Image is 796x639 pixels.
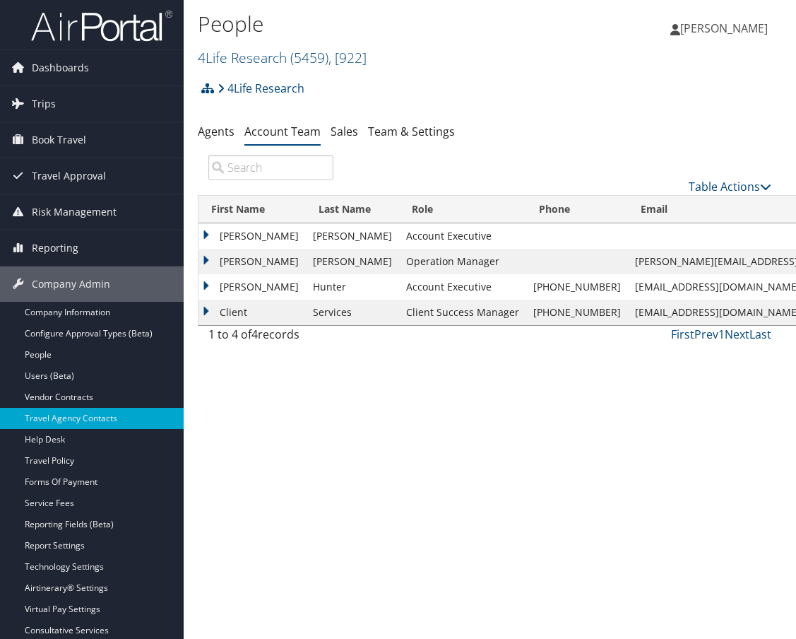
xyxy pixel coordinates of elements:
[526,196,628,223] th: Phone
[32,86,56,122] span: Trips
[198,124,234,139] a: Agents
[32,230,78,266] span: Reporting
[670,7,782,49] a: [PERSON_NAME]
[526,300,628,325] td: [PHONE_NUMBER]
[725,327,749,342] a: Next
[198,300,306,325] td: Client
[32,50,89,86] span: Dashboards
[328,48,367,67] span: , [ 922 ]
[251,327,258,342] span: 4
[306,196,399,223] th: Last Name: activate to sort column ascending
[198,196,306,223] th: First Name: activate to sort column ascending
[290,48,328,67] span: ( 5459 )
[244,124,321,139] a: Account Team
[32,122,86,158] span: Book Travel
[32,194,117,230] span: Risk Management
[198,249,306,274] td: [PERSON_NAME]
[694,327,718,342] a: Prev
[208,326,333,350] div: 1 to 4 of records
[306,274,399,300] td: Hunter
[331,124,358,139] a: Sales
[399,196,526,223] th: Role: activate to sort column ascending
[399,300,526,325] td: Client Success Manager
[31,9,172,42] img: airportal-logo.png
[368,124,455,139] a: Team & Settings
[198,223,306,249] td: [PERSON_NAME]
[399,223,526,249] td: Account Executive
[306,300,399,325] td: Services
[208,155,333,180] input: Search
[306,249,399,274] td: [PERSON_NAME]
[680,20,768,36] span: [PERSON_NAME]
[198,48,367,67] a: 4Life Research
[718,327,725,342] a: 1
[32,158,106,194] span: Travel Approval
[671,327,694,342] a: First
[198,9,587,39] h1: People
[749,327,771,342] a: Last
[306,223,399,249] td: [PERSON_NAME]
[218,74,304,102] a: 4Life Research
[399,274,526,300] td: Account Executive
[198,274,306,300] td: [PERSON_NAME]
[689,179,771,194] a: Table Actions
[32,266,110,302] span: Company Admin
[399,249,526,274] td: Operation Manager
[526,274,628,300] td: [PHONE_NUMBER]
